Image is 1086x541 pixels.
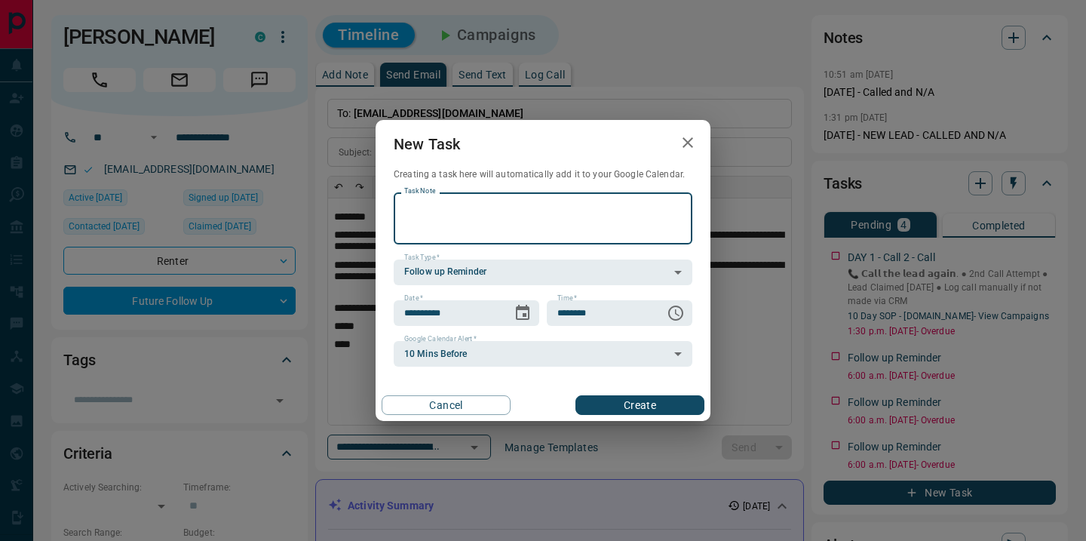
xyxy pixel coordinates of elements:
h2: New Task [376,120,478,168]
div: 10 Mins Before [394,341,692,367]
label: Date [404,294,423,303]
label: Time [557,294,577,303]
label: Task Note [404,186,435,196]
label: Google Calendar Alert [404,334,477,344]
label: Task Type [404,253,440,263]
button: Cancel [382,395,511,415]
button: Choose time, selected time is 6:00 AM [661,298,691,328]
p: Creating a task here will automatically add it to your Google Calendar. [394,168,692,181]
button: Choose date, selected date is Oct 15, 2025 [508,298,538,328]
button: Create [575,395,704,415]
div: Follow up Reminder [394,260,692,285]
